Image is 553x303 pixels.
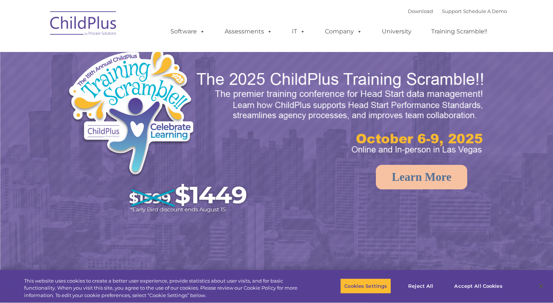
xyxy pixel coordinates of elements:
a: Schedule A Demo [463,8,507,14]
button: Cookies Settings [340,278,391,294]
button: Accept All Cookies [450,278,506,294]
a: Training Scramble!! [424,24,495,39]
img: ChildPlus by Procare Solutions [46,6,121,43]
a: Software [163,24,212,39]
a: Support [442,8,462,14]
button: Reject All [397,278,444,294]
a: Download [408,8,433,14]
a: Assessments [217,24,280,39]
a: IT [284,24,313,39]
font: | [408,8,507,14]
button: Close [533,278,549,294]
a: Learn More [376,165,467,189]
a: University [374,24,419,39]
a: Company [318,24,370,39]
div: This website uses cookies to create a better user experience, provide statistics about user visit... [24,277,304,299]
